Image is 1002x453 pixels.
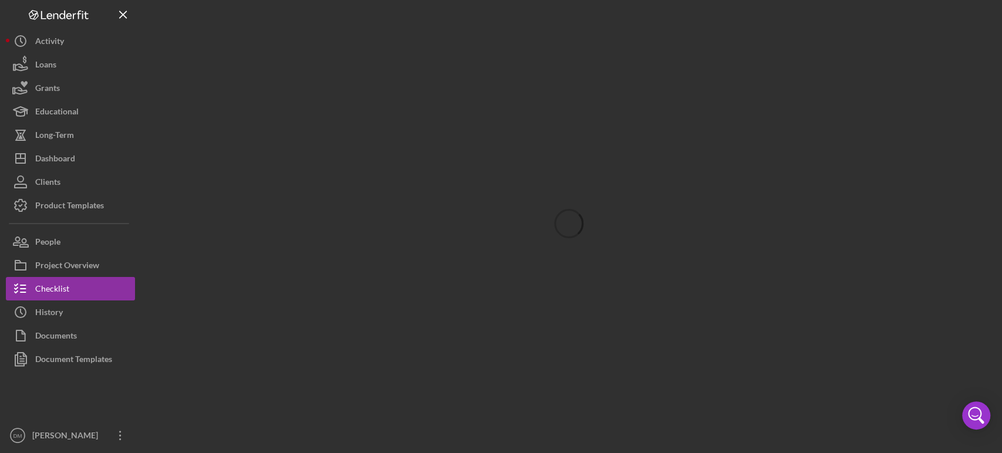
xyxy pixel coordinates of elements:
[6,253,135,277] button: Project Overview
[6,347,135,371] button: Document Templates
[6,277,135,300] button: Checklist
[6,300,135,324] button: History
[35,53,56,79] div: Loans
[35,170,60,197] div: Clients
[35,347,112,374] div: Document Templates
[6,100,135,123] button: Educational
[35,147,75,173] div: Dashboard
[35,253,99,280] div: Project Overview
[6,147,135,170] button: Dashboard
[6,324,135,347] button: Documents
[6,424,135,447] button: DM[PERSON_NAME]
[29,424,106,450] div: [PERSON_NAME]
[35,29,64,56] div: Activity
[35,100,79,126] div: Educational
[35,230,60,256] div: People
[35,300,63,327] div: History
[6,29,135,53] button: Activity
[962,401,990,430] div: Open Intercom Messenger
[6,76,135,100] button: Grants
[35,123,74,150] div: Long-Term
[35,194,104,220] div: Product Templates
[35,324,77,350] div: Documents
[6,123,135,147] button: Long-Term
[6,170,135,194] button: Clients
[14,432,22,439] text: DM
[35,277,69,303] div: Checklist
[35,76,60,103] div: Grants
[6,53,135,76] button: Loans
[6,194,135,217] button: Product Templates
[6,230,135,253] button: People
